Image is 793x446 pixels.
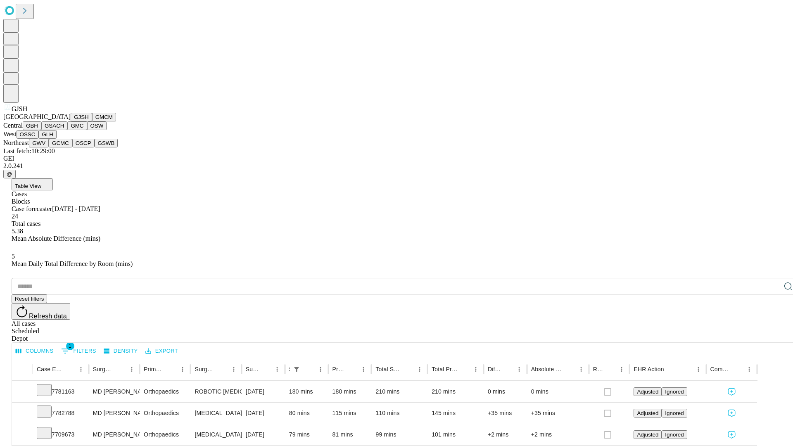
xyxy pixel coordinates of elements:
div: Orthopaedics [144,403,186,424]
div: 180 mins [332,381,368,402]
div: MD [PERSON_NAME] [PERSON_NAME] Md [93,381,135,402]
div: +2 mins [531,424,585,445]
div: +35 mins [488,403,523,424]
button: GCMC [49,139,72,147]
button: OSSC [17,130,39,139]
span: [GEOGRAPHIC_DATA] [3,113,71,120]
span: 5 [12,253,15,260]
div: 210 mins [432,381,480,402]
button: Menu [271,363,283,375]
span: Total cases [12,220,40,227]
button: Sort [216,363,228,375]
button: Adjusted [634,387,662,396]
span: Case forecaster [12,205,52,212]
div: Surgery Name [195,366,215,372]
div: [MEDICAL_DATA] [MEDICAL_DATA] [195,403,237,424]
span: Ignored [665,432,684,438]
div: Total Predicted Duration [432,366,458,372]
button: Sort [502,363,513,375]
button: GMC [67,121,87,130]
div: Primary Service [144,366,164,372]
button: Sort [564,363,575,375]
button: Ignored [662,409,687,418]
div: Predicted In Room Duration [332,366,346,372]
button: Sort [346,363,358,375]
span: Northeast [3,139,29,146]
div: Resolved in EHR [593,366,604,372]
span: Last fetch: 10:29:00 [3,147,55,154]
span: Adjusted [637,410,658,416]
span: Ignored [665,389,684,395]
button: @ [3,170,16,178]
div: 110 mins [375,403,423,424]
div: Surgeon Name [93,366,114,372]
div: 0 mins [531,381,585,402]
button: Expand [16,428,28,442]
div: 79 mins [289,424,324,445]
span: Ignored [665,410,684,416]
div: 0 mins [488,381,523,402]
button: Ignored [662,430,687,439]
button: GJSH [71,113,92,121]
div: 7709673 [37,424,85,445]
span: Refresh data [29,313,67,320]
button: Menu [228,363,240,375]
span: Table View [15,183,41,189]
div: 101 mins [432,424,480,445]
button: Select columns [14,345,56,358]
div: 7782788 [37,403,85,424]
button: Menu [414,363,425,375]
div: [MEDICAL_DATA] WITH [MEDICAL_DATA] REPAIR [195,424,237,445]
button: Sort [114,363,126,375]
button: Sort [260,363,271,375]
button: OSCP [72,139,95,147]
button: GBH [23,121,41,130]
button: Menu [693,363,704,375]
button: Menu [358,363,369,375]
div: 1 active filter [291,363,302,375]
div: 210 mins [375,381,423,402]
button: Sort [165,363,177,375]
button: Adjusted [634,409,662,418]
div: Absolute Difference [531,366,563,372]
button: Menu [75,363,87,375]
div: MD [PERSON_NAME] [PERSON_NAME] Md [93,403,135,424]
span: Central [3,122,23,129]
span: 24 [12,213,18,220]
span: [DATE] - [DATE] [52,205,100,212]
button: Sort [604,363,616,375]
div: +2 mins [488,424,523,445]
div: MD [PERSON_NAME] [PERSON_NAME] Md [93,424,135,445]
div: +35 mins [531,403,585,424]
button: Menu [616,363,627,375]
button: Menu [575,363,587,375]
span: GJSH [12,105,27,112]
button: Sort [732,363,743,375]
span: 5.38 [12,228,23,235]
div: Scheduled In Room Duration [289,366,290,372]
button: Sort [64,363,75,375]
div: Surgery Date [246,366,259,372]
div: 115 mins [332,403,368,424]
div: 80 mins [289,403,324,424]
button: Refresh data [12,303,70,320]
div: [DATE] [246,424,281,445]
div: [DATE] [246,403,281,424]
button: Ignored [662,387,687,396]
div: Total Scheduled Duration [375,366,401,372]
button: Reset filters [12,294,47,303]
span: Adjusted [637,432,658,438]
button: GWV [29,139,49,147]
button: Menu [513,363,525,375]
span: Adjusted [637,389,658,395]
button: Table View [12,178,53,190]
button: Sort [458,363,470,375]
button: Show filters [291,363,302,375]
div: [DATE] [246,381,281,402]
div: Orthopaedics [144,381,186,402]
button: Menu [470,363,482,375]
button: Sort [303,363,315,375]
span: West [3,130,17,138]
span: @ [7,171,12,177]
button: Sort [402,363,414,375]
